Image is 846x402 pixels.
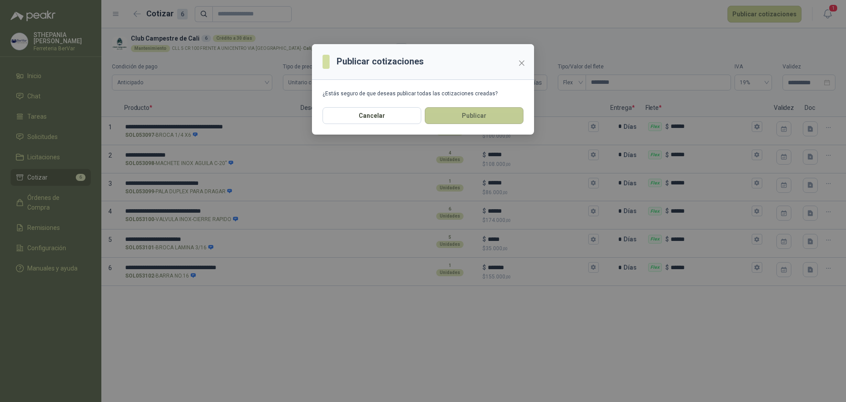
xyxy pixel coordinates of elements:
span: close [518,60,525,67]
button: Cancelar [323,107,421,124]
button: Close [515,56,529,70]
button: Publicar [425,107,523,124]
div: ¿Estás seguro de que deseas publicar todas las cotizaciones creadas? [323,90,523,97]
h3: Publicar cotizaciones [337,55,424,68]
